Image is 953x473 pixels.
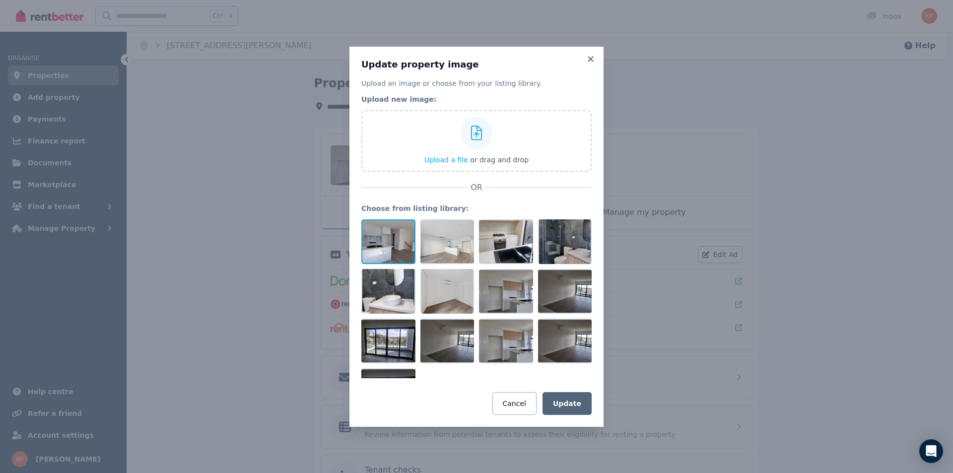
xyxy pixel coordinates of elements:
h3: Update property image [361,59,592,70]
span: OR [469,182,484,194]
button: Upload a file or drag and drop [424,155,529,165]
span: or drag and drop [470,156,529,164]
legend: Choose from listing library: [361,203,592,213]
button: Update [543,392,592,415]
button: Cancel [492,392,537,415]
p: Upload an image or choose from your listing library. [361,78,592,88]
div: Open Intercom Messenger [919,439,943,463]
span: Upload a file [424,156,468,164]
legend: Upload new image: [361,94,592,104]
